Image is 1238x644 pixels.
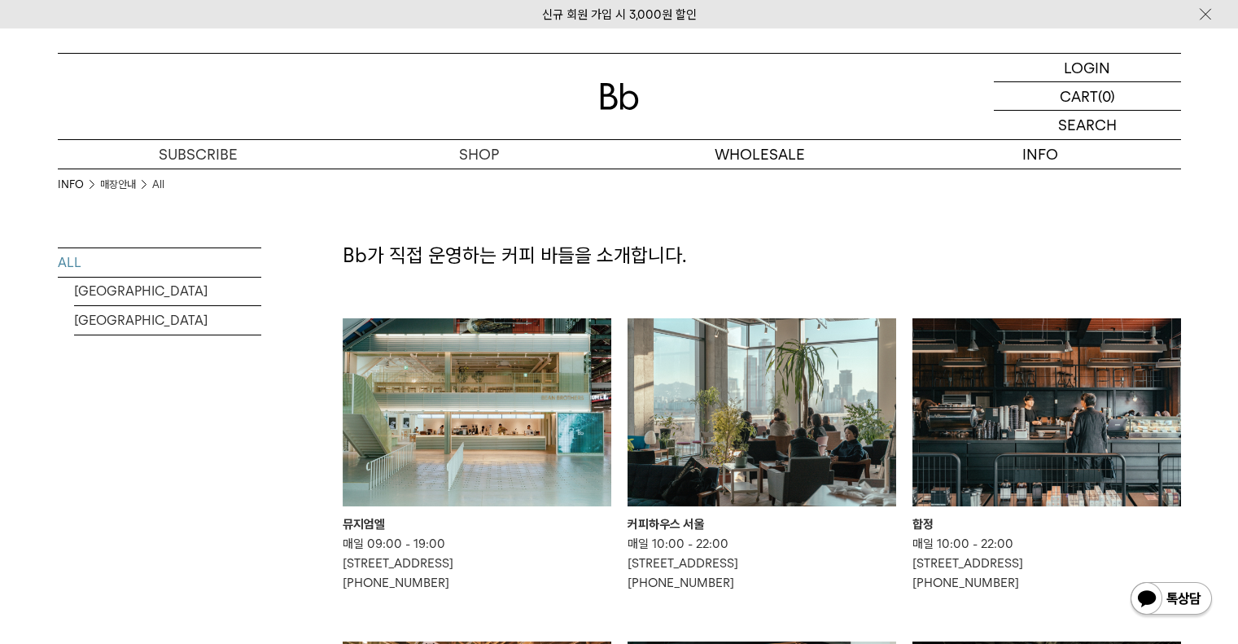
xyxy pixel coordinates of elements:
div: 커피하우스 서울 [628,515,896,534]
p: LOGIN [1064,54,1110,81]
img: 합정 [912,318,1181,506]
img: 커피하우스 서울 [628,318,896,506]
a: SUBSCRIBE [58,140,339,169]
a: CART (0) [994,82,1181,111]
a: All [152,177,164,193]
a: ALL [58,248,261,277]
a: 커피하우스 서울 커피하우스 서울 매일 10:00 - 22:00[STREET_ADDRESS][PHONE_NUMBER] [628,318,896,593]
a: 뮤지엄엘 뮤지엄엘 매일 09:00 - 19:00[STREET_ADDRESS][PHONE_NUMBER] [343,318,611,593]
p: Bb가 직접 운영하는 커피 바들을 소개합니다. [343,242,1181,269]
p: (0) [1098,82,1115,110]
img: 로고 [600,83,639,110]
p: 매일 09:00 - 19:00 [STREET_ADDRESS] [PHONE_NUMBER] [343,534,611,593]
img: 카카오톡 채널 1:1 채팅 버튼 [1129,580,1214,620]
a: [GEOGRAPHIC_DATA] [74,277,261,305]
p: SEARCH [1058,111,1117,139]
li: INFO [58,177,100,193]
a: LOGIN [994,54,1181,82]
p: 매일 10:00 - 22:00 [STREET_ADDRESS] [PHONE_NUMBER] [912,534,1181,593]
p: CART [1060,82,1098,110]
a: SHOP [339,140,619,169]
img: 뮤지엄엘 [343,318,611,506]
a: 신규 회원 가입 시 3,000원 할인 [542,7,697,22]
p: INFO [900,140,1181,169]
a: 합정 합정 매일 10:00 - 22:00[STREET_ADDRESS][PHONE_NUMBER] [912,318,1181,593]
div: 뮤지엄엘 [343,515,611,534]
p: 매일 10:00 - 22:00 [STREET_ADDRESS] [PHONE_NUMBER] [628,534,896,593]
p: WHOLESALE [619,140,900,169]
a: [GEOGRAPHIC_DATA] [74,306,261,335]
div: 합정 [912,515,1181,534]
a: 매장안내 [100,177,136,193]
